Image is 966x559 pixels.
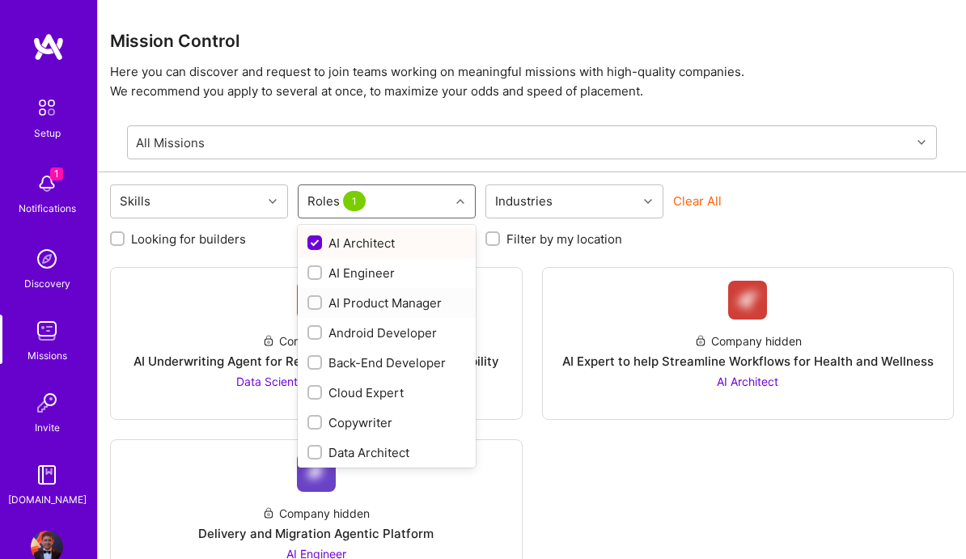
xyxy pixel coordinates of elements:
[307,384,466,401] div: Cloud Expert
[50,167,63,180] span: 1
[136,133,205,150] div: All Missions
[31,387,63,419] img: Invite
[303,189,373,213] div: Roles
[728,281,767,320] img: Company Logo
[31,315,63,347] img: teamwork
[917,138,926,146] i: icon Chevron
[31,243,63,275] img: discovery
[491,189,557,213] div: Industries
[198,525,434,542] div: Delivery and Migration Agentic Platform
[31,459,63,491] img: guide book
[35,419,60,436] div: Invite
[131,231,246,248] label: Looking for builders
[133,353,499,370] div: AI Underwriting Agent for Real Estate Transaction Profitability
[506,231,622,248] label: Filter by my location
[307,354,466,371] div: Back-End Developer
[30,91,64,125] img: setup
[673,193,722,210] button: Clear All
[32,32,65,61] img: logo
[34,125,61,142] div: Setup
[262,332,370,349] div: Company hidden
[297,453,336,492] img: Company Logo
[343,191,366,211] span: 1
[456,197,464,205] i: icon Chevron
[307,265,466,282] div: AI Engineer
[110,31,954,51] h3: Mission Control
[269,197,277,205] i: icon Chevron
[19,200,76,217] div: Notifications
[31,167,63,200] img: bell
[307,235,466,252] div: AI Architect
[297,281,336,320] img: Company Logo
[307,294,466,311] div: AI Product Manager
[262,505,370,522] div: Company hidden
[717,375,778,388] span: AI Architect
[694,332,802,349] div: Company hidden
[236,375,310,388] span: Data Scientist
[24,275,70,292] div: Discovery
[124,281,509,406] a: Company LogoCompany hiddenAI Underwriting Agent for Real Estate Transaction ProfitabilityData Sci...
[307,444,466,461] div: Data Architect
[644,197,652,205] i: icon Chevron
[562,353,934,370] div: AI Expert to help Streamline Workflows for Health and Wellness
[556,281,941,406] a: Company LogoCompany hiddenAI Expert to help Streamline Workflows for Health and WellnessAI Architect
[307,324,466,341] div: Android Developer
[28,347,67,364] div: Missions
[307,414,466,431] div: Copywriter
[116,189,155,213] div: Skills
[110,62,954,101] p: Here you can discover and request to join teams working on meaningful missions with high-quality ...
[8,491,87,508] div: [DOMAIN_NAME]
